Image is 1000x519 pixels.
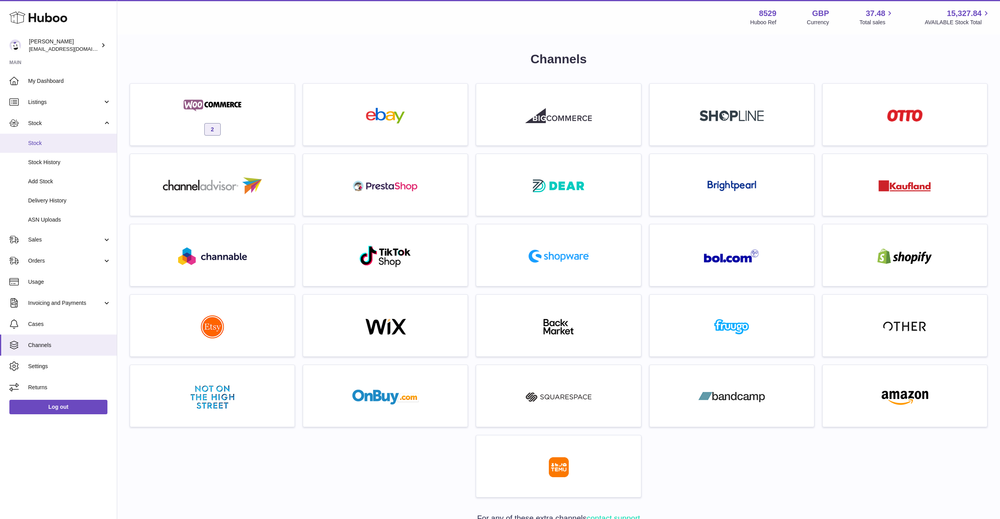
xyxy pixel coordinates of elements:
[28,77,111,85] span: My Dashboard
[827,369,983,423] a: amazon
[307,88,464,141] a: ebay
[163,177,262,194] img: roseta-channel-advisor
[130,51,987,68] h1: Channels
[352,108,419,123] img: ebay
[707,181,756,191] img: roseta-brightpearl
[352,178,419,194] img: roseta-prestashop
[134,158,291,212] a: roseta-channel-advisor
[29,46,115,52] span: [EMAIL_ADDRESS][DOMAIN_NAME]
[28,342,111,349] span: Channels
[201,315,224,338] img: roseta-etsy
[29,38,99,53] div: [PERSON_NAME]
[859,19,894,26] span: Total sales
[866,8,885,19] span: 37.48
[28,140,111,147] span: Stock
[28,363,111,370] span: Settings
[704,249,759,263] img: roseta-bol
[9,400,107,414] a: Log out
[654,88,810,141] a: roseta-shopline
[359,245,412,268] img: roseta-tiktokshop
[859,8,894,26] a: 37.48 Total sales
[871,249,938,264] img: shopify
[480,158,637,212] a: roseta-dear
[525,389,592,405] img: squarespace
[28,299,103,307] span: Invoicing and Payments
[750,19,777,26] div: Huboo Ref
[947,8,982,19] span: 15,327.84
[525,247,592,266] img: roseta-shopware
[807,19,829,26] div: Currency
[134,369,291,423] a: notonthehighstreet
[871,389,938,405] img: amazon
[530,177,587,195] img: roseta-dear
[925,8,991,26] a: 15,327.84 AVAILABLE Stock Total
[28,159,111,166] span: Stock History
[698,389,765,405] img: bandcamp
[549,457,569,477] img: roseta-temu
[827,228,983,282] a: shopify
[307,158,464,212] a: roseta-prestashop
[191,385,234,409] img: notonthehighstreet
[134,88,291,141] a: woocommerce 2
[28,98,103,106] span: Listings
[134,299,291,353] a: roseta-etsy
[827,299,983,353] a: other
[480,439,637,493] a: roseta-temu
[812,8,829,19] strong: GBP
[352,319,419,335] img: wix
[28,178,111,185] span: Add Stock
[28,320,111,328] span: Cases
[204,123,221,136] span: 2
[178,247,247,265] img: roseta-channable
[525,319,592,335] img: backmarket
[698,319,765,335] img: fruugo
[827,88,983,141] a: roseta-otto
[700,110,764,121] img: roseta-shopline
[179,98,246,113] img: woocommerce
[827,158,983,212] a: roseta-kaufland
[134,228,291,282] a: roseta-channable
[654,299,810,353] a: fruugo
[480,228,637,282] a: roseta-shopware
[28,120,103,127] span: Stock
[879,180,931,191] img: roseta-kaufland
[28,257,103,265] span: Orders
[480,369,637,423] a: squarespace
[28,216,111,224] span: ASN Uploads
[525,108,592,123] img: roseta-bigcommerce
[887,109,923,122] img: roseta-otto
[759,8,777,19] strong: 8529
[883,321,926,333] img: other
[352,389,419,405] img: onbuy
[307,369,464,423] a: onbuy
[925,19,991,26] span: AVAILABLE Stock Total
[28,384,111,391] span: Returns
[654,158,810,212] a: roseta-brightpearl
[480,299,637,353] a: backmarket
[28,197,111,204] span: Delivery History
[9,39,21,51] img: admin@redgrass.ch
[654,228,810,282] a: roseta-bol
[654,369,810,423] a: bandcamp
[480,88,637,141] a: roseta-bigcommerce
[307,228,464,282] a: roseta-tiktokshop
[307,299,464,353] a: wix
[28,278,111,286] span: Usage
[28,236,103,243] span: Sales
